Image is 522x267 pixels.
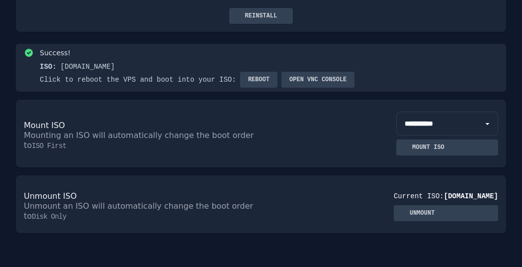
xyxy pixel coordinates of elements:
p: Unmount ISO [24,191,261,201]
div: Unmount [402,209,442,217]
div: Current ISO: [394,191,498,201]
button: Reinstall [229,8,293,24]
button: Mount ISO [396,139,498,155]
div: Reinstall [237,12,285,20]
span: Reboot [248,76,269,84]
span: [DOMAIN_NAME] [444,192,498,200]
h3: Success! [40,48,354,58]
button: Unmount [394,205,498,221]
div: Mount ISO [404,143,452,151]
button: Open VNC console [281,72,354,88]
div: ISO: [40,62,61,72]
p: Mounting an ISO will automatically change the boot order to [24,131,261,150]
span: ISO First [32,142,66,150]
button: Reboot [240,72,277,88]
div: [DOMAIN_NAME] [61,62,115,72]
div: Click to reboot the VPS and boot into your ISO: [40,75,240,85]
span: Disk Only [32,213,66,221]
p: Unmount an ISO will automatically change the boot order to [24,201,261,221]
p: Mount ISO [24,121,261,131]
